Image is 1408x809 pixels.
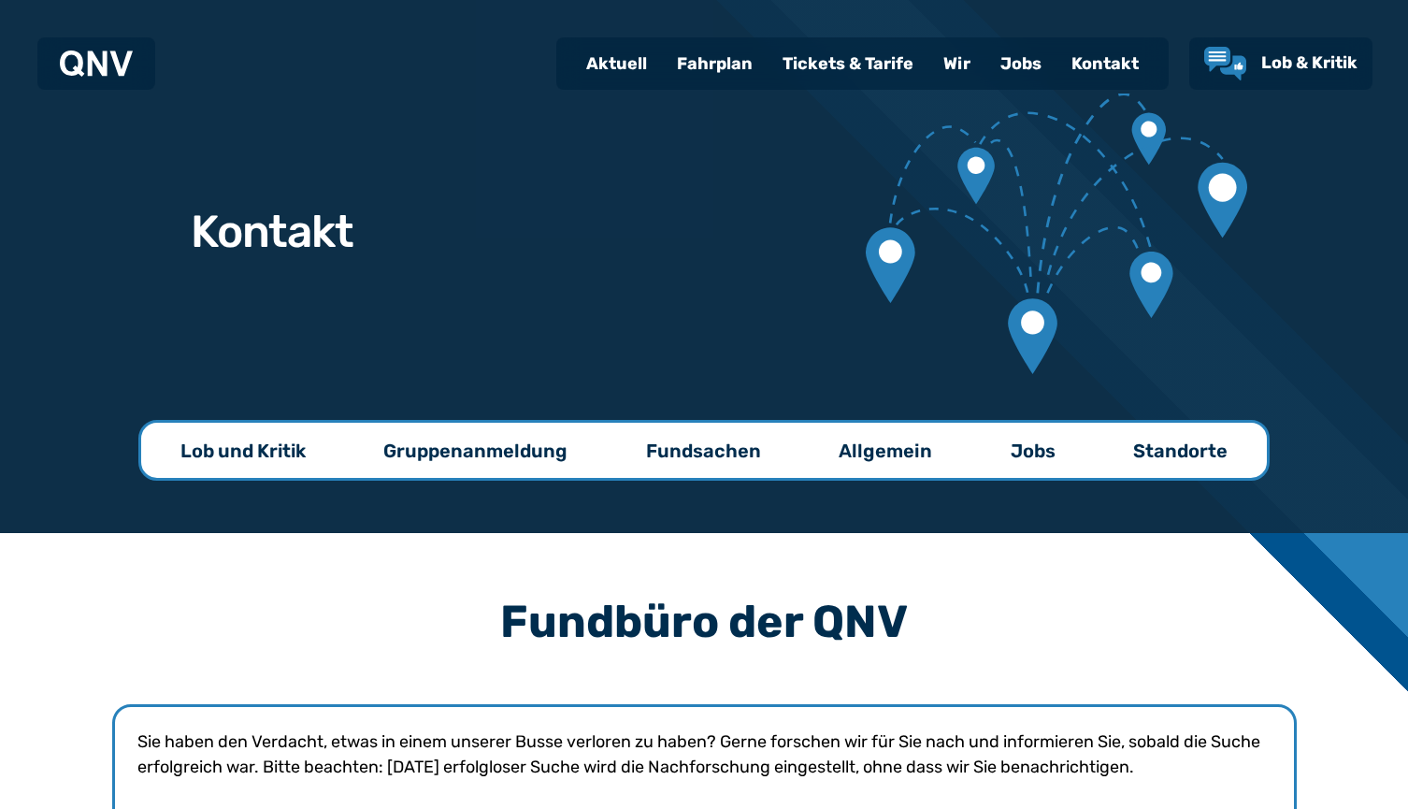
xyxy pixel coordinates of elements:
h3: Fundbüro der QNV [112,600,1297,644]
a: Lob und Kritik [143,423,343,478]
a: Kontakt [1056,39,1154,88]
a: Fundsachen [609,423,798,478]
p: Standorte [1133,438,1228,464]
a: Wir [928,39,985,88]
p: Jobs [1011,438,1056,464]
a: Fahrplan [662,39,768,88]
a: Jobs [973,423,1093,478]
a: Allgemein [801,423,970,478]
p: Gruppenanmeldung [383,438,568,464]
p: Allgemein [839,438,932,464]
img: QNV Logo [60,51,133,77]
p: Lob und Kritik [180,438,306,464]
a: QNV Logo [60,45,133,82]
img: Verbundene Kartenmarkierungen [866,94,1247,374]
p: Fundsachen [646,438,761,464]
span: Lob & Kritik [1261,52,1358,73]
a: Aktuell [571,39,662,88]
h1: Kontakt [191,209,353,254]
a: Lob & Kritik [1204,47,1358,80]
a: Gruppenanmeldung [346,423,605,478]
a: Jobs [985,39,1056,88]
a: Standorte [1096,423,1265,478]
p: Sie haben den Verdacht, etwas in einem unserer Busse verloren zu haben? Gerne forschen wir für Si... [137,730,1272,780]
a: Tickets & Tarife [768,39,928,88]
